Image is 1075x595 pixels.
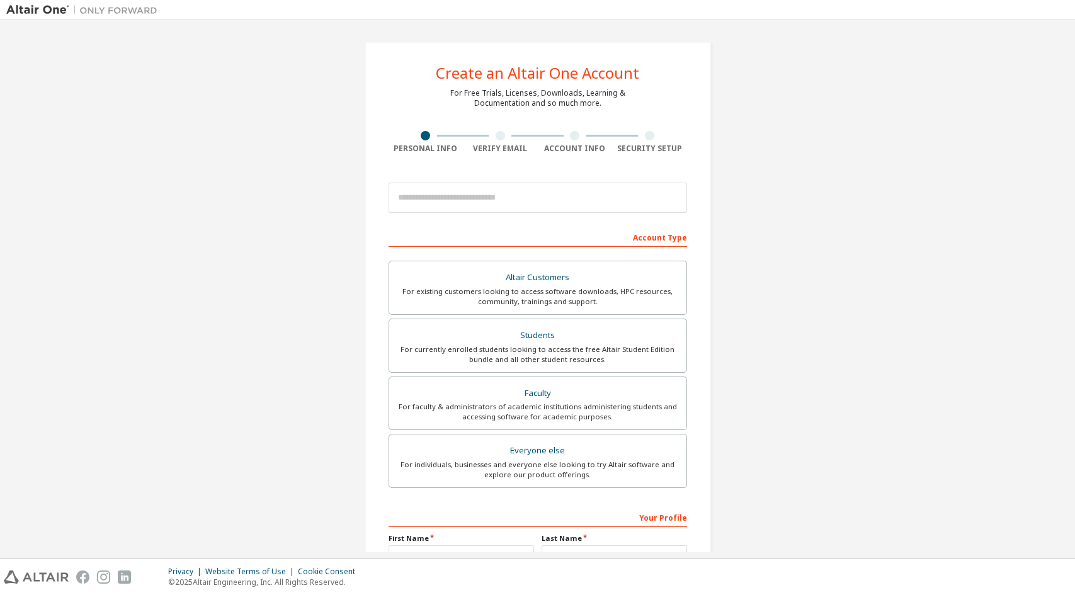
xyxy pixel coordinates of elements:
img: altair_logo.svg [4,570,69,584]
div: Personal Info [389,144,464,154]
div: Account Info [538,144,613,154]
div: For existing customers looking to access software downloads, HPC resources, community, trainings ... [397,286,679,307]
div: For Free Trials, Licenses, Downloads, Learning & Documentation and so much more. [450,88,625,108]
div: Account Type [389,227,687,247]
img: Altair One [6,4,164,16]
div: Cookie Consent [298,567,363,577]
div: Website Terms of Use [205,567,298,577]
img: facebook.svg [76,570,89,584]
img: linkedin.svg [118,570,131,584]
div: Everyone else [397,442,679,460]
div: Security Setup [612,144,687,154]
div: For individuals, businesses and everyone else looking to try Altair software and explore our prod... [397,460,679,480]
p: © 2025 Altair Engineering, Inc. All Rights Reserved. [168,577,363,587]
label: First Name [389,533,534,543]
label: Last Name [542,533,687,543]
div: Your Profile [389,507,687,527]
div: Verify Email [463,144,538,154]
div: For faculty & administrators of academic institutions administering students and accessing softwa... [397,402,679,422]
div: Faculty [397,385,679,402]
div: Create an Altair One Account [436,65,639,81]
div: Altair Customers [397,269,679,286]
div: For currently enrolled students looking to access the free Altair Student Edition bundle and all ... [397,344,679,365]
img: instagram.svg [97,570,110,584]
div: Students [397,327,679,344]
div: Privacy [168,567,205,577]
